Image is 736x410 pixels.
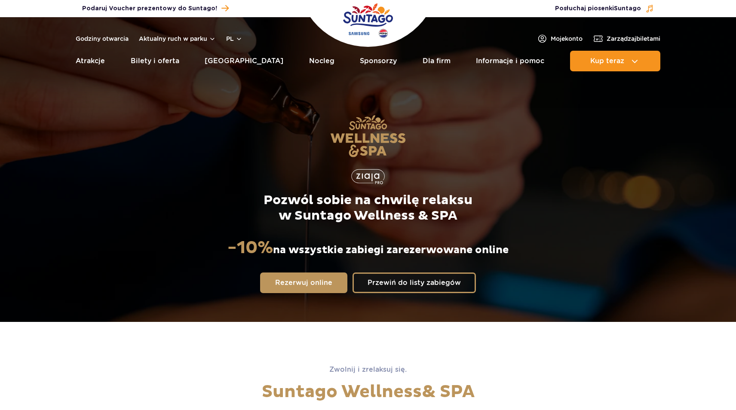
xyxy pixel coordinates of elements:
span: Zarządzaj biletami [607,34,660,43]
a: Sponsorzy [360,51,397,71]
a: Godziny otwarcia [76,34,129,43]
a: Bilety i oferta [131,51,179,71]
img: Suntago Wellness & SPA [330,115,406,157]
a: Informacje i pomoc [476,51,544,71]
a: Atrakcje [76,51,105,71]
span: Posłuchaj piosenki [555,4,641,13]
span: Kup teraz [590,57,624,65]
a: Dla firm [423,51,451,71]
a: Podaruj Voucher prezentowy do Suntago! [82,3,229,14]
button: Posłuchaj piosenkiSuntago [555,4,654,13]
button: Kup teraz [570,51,660,71]
button: Aktualny ruch w parku [139,35,216,42]
p: Pozwól sobie na chwilę relaksu w Suntago Wellness & SPA [227,193,509,223]
span: Zwolnij i zrelaksuj się. [329,365,407,373]
span: Rezerwuj online [275,279,332,286]
a: [GEOGRAPHIC_DATA] [205,51,283,71]
span: Suntago [614,6,641,12]
strong: -10% [227,237,273,259]
span: Przewiń do listy zabiegów [368,279,461,286]
a: Rezerwuj online [260,272,347,293]
p: na wszystkie zabiegi zarezerwowane online [227,237,509,259]
a: Zarządzajbiletami [593,34,660,44]
a: Mojekonto [537,34,583,44]
span: Podaruj Voucher prezentowy do Suntago! [82,4,217,13]
span: Moje konto [551,34,583,43]
button: pl [226,34,242,43]
span: Suntago Wellness & SPA [262,381,475,403]
a: Przewiń do listy zabiegów [353,272,476,293]
a: Nocleg [309,51,334,71]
